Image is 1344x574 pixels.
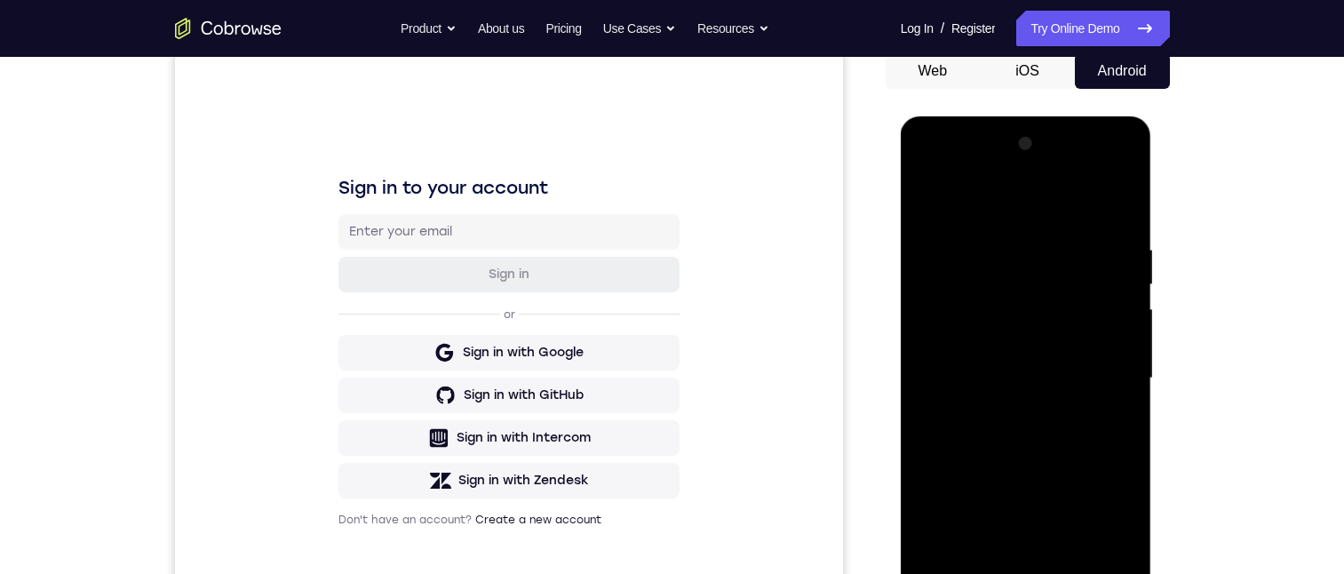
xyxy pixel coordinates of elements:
[1016,11,1169,46] a: Try Online Demo
[289,333,409,351] div: Sign in with GitHub
[901,11,934,46] a: Log In
[175,18,282,39] a: Go to the home page
[951,11,995,46] a: Register
[288,291,409,308] div: Sign in with Google
[545,11,581,46] a: Pricing
[1075,53,1170,89] button: Android
[325,254,344,268] p: or
[478,11,524,46] a: About us
[886,53,981,89] button: Web
[163,282,505,317] button: Sign in with Google
[163,324,505,360] button: Sign in with GitHub
[283,419,414,436] div: Sign in with Zendesk
[300,460,426,473] a: Create a new account
[163,459,505,474] p: Don't have an account?
[282,376,416,394] div: Sign in with Intercom
[941,18,944,39] span: /
[163,367,505,403] button: Sign in with Intercom
[697,11,769,46] button: Resources
[163,410,505,445] button: Sign in with Zendesk
[603,11,676,46] button: Use Cases
[980,53,1075,89] button: iOS
[401,11,457,46] button: Product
